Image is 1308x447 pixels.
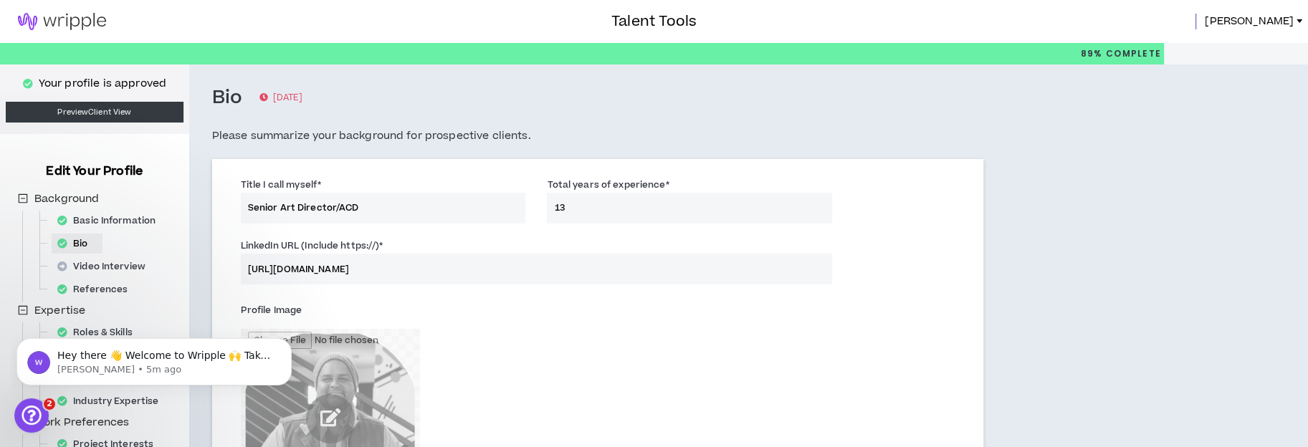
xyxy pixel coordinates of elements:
span: Work Preferences [34,415,129,430]
iframe: Intercom notifications message [11,308,297,408]
p: [DATE] [259,91,302,105]
div: Bio [52,234,102,254]
div: Send us a message [29,205,239,220]
button: Messages [95,315,191,372]
p: Hi [PERSON_NAME] ! [29,102,258,150]
p: How can we help? [29,150,258,175]
div: Close [247,23,272,49]
span: Help [227,351,250,361]
h3: Bio [212,86,243,110]
span: Expertise [34,303,85,318]
span: Messages [119,351,168,361]
h3: Talent Tools [611,11,697,32]
span: Background [32,191,102,208]
label: LinkedIn URL (Include https://) [241,234,383,257]
div: Profile image for Gabriella [195,23,224,52]
label: Profile Image [241,299,302,322]
p: 89% [1080,43,1161,64]
input: Years [547,193,832,223]
span: minus-square [18,193,28,203]
label: Total years of experience [547,173,669,196]
span: minus-square [18,305,28,315]
iframe: Intercom live chat [14,398,49,433]
img: logo [29,27,54,50]
div: References [52,279,142,299]
span: Work Preferences [32,414,132,431]
span: Complete [1102,47,1161,60]
h5: Please summarize your background for prospective clients. [212,128,984,145]
div: We typically reply in a few hours [29,220,239,235]
input: e.g. Creative Director, Digital Strategist, etc. [241,193,526,223]
input: LinkedIn URL [241,254,833,284]
p: Your profile is approved [39,76,166,92]
span: Background [34,191,99,206]
span: 2 [44,398,55,410]
div: Video Interview [52,256,160,277]
span: Home [32,351,64,361]
div: Send us a messageWe typically reply in a few hours [14,193,272,247]
h3: Edit Your Profile [40,163,148,180]
label: Title I call myself [241,173,321,196]
a: PreviewClient View [6,102,183,122]
span: Expertise [32,302,88,319]
div: Basic Information [52,211,170,231]
button: Help [191,315,287,372]
span: [PERSON_NAME] [1205,14,1294,29]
